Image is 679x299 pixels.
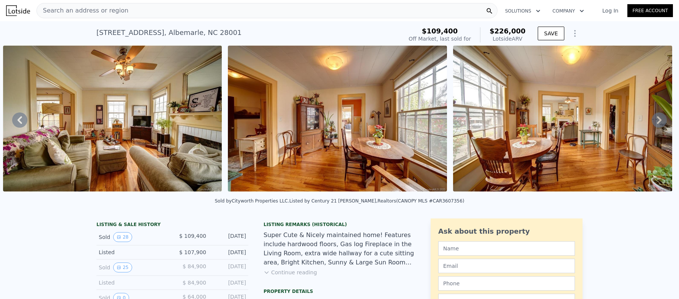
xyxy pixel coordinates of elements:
[228,46,447,191] img: Sale: 92953544 Parcel: 89345991
[264,288,415,294] div: Property details
[212,263,246,272] div: [DATE]
[212,279,246,286] div: [DATE]
[264,269,317,276] button: Continue reading
[422,27,458,35] span: $109,400
[6,5,30,16] img: Lotside
[490,27,526,35] span: $226,000
[179,249,206,255] span: $ 107,900
[438,226,575,237] div: Ask about this property
[264,221,415,228] div: Listing Remarks (Historical)
[113,263,132,272] button: View historical data
[490,35,526,43] div: Lotside ARV
[212,232,246,242] div: [DATE]
[438,259,575,273] input: Email
[627,4,673,17] a: Free Account
[113,232,132,242] button: View historical data
[567,26,583,41] button: Show Options
[212,248,246,256] div: [DATE]
[99,279,166,286] div: Listed
[96,27,242,38] div: [STREET_ADDRESS] , Albemarle , NC 28001
[289,198,464,204] div: Listed by Century 21 [PERSON_NAME],Realtors (CANOPY MLS #CAR3607356)
[409,35,471,43] div: Off Market, last sold for
[438,241,575,256] input: Name
[96,221,248,229] div: LISTING & SALE HISTORY
[593,7,627,14] a: Log In
[215,198,289,204] div: Sold by Cityworth Properties LLC .
[183,280,206,286] span: $ 84,900
[264,231,415,267] div: Super Cute & Nicely maintained home! Features include hardwood floors, Gas log Fireplace in the L...
[546,4,590,18] button: Company
[438,276,575,291] input: Phone
[499,4,546,18] button: Solutions
[183,263,206,269] span: $ 84,900
[37,6,128,15] span: Search an address or region
[538,27,564,40] button: SAVE
[179,233,206,239] span: $ 109,400
[99,263,166,272] div: Sold
[453,46,672,191] img: Sale: 92953544 Parcel: 89345991
[3,46,222,191] img: Sale: 92953544 Parcel: 89345991
[99,232,166,242] div: Sold
[99,248,166,256] div: Listed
